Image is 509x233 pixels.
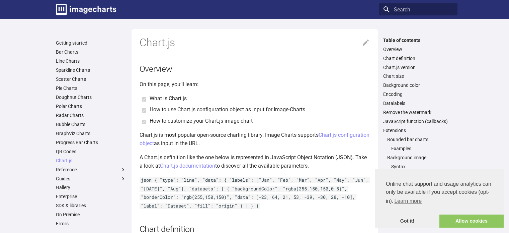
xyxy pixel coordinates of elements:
p: On this page, you’ll learn: [140,80,370,89]
a: QR Codes [56,149,126,155]
nav: Background image [387,164,453,179]
a: Chart.js documentation [160,163,215,169]
a: Chart definition [383,55,453,61]
a: Line Charts [56,58,126,64]
a: Chart.js [56,158,126,164]
a: Progress Bar Charts [56,139,126,145]
a: On Premise [56,212,126,218]
a: Encoding [383,91,453,97]
a: Background color [383,82,453,88]
a: learn more about cookies [393,196,423,206]
a: Enterprise [56,193,126,199]
li: How to use Chart.js configuration object as input for Image-Charts [150,105,370,114]
nav: Rounded bar charts [387,145,453,152]
a: Datalabels [383,100,453,106]
a: Getting started [56,40,126,46]
a: Examples [391,145,453,152]
div: cookieconsent [375,169,504,228]
a: Syntax [391,164,453,170]
a: Extensions [383,127,453,133]
input: Search [379,3,457,15]
span: Online chat support and usage analytics can only be available if you accept cookies (opt-in). [386,180,493,206]
a: Errors [56,221,126,227]
label: Table of contents [379,37,457,43]
a: Doughnut Charts [56,94,126,100]
a: Background image [387,155,453,161]
a: JavaScript function (callbacks) [383,118,453,124]
a: GraphViz Charts [56,130,126,136]
a: dismiss cookie message [375,215,439,228]
a: allow cookies [439,215,504,228]
a: Gallery [56,184,126,190]
a: Radar Charts [56,112,126,118]
a: Overview [383,46,453,52]
a: Image-Charts documentation [53,1,119,18]
a: Chart size [383,73,453,79]
a: Rounded bar charts [387,136,453,142]
label: Guides [56,176,126,182]
a: SDK & libraries [56,202,126,209]
p: A Chart.js definition like the one below is represented in JavaScript Object Notation (JSON). Tak... [140,153,370,170]
p: Chart.js is most popular open-source charting library. Image Charts supports as input in the URL. [140,131,370,148]
nav: Table of contents [379,37,457,179]
h2: Overview [140,63,370,75]
a: Bubble Charts [56,121,126,127]
label: Reference [56,167,126,173]
li: How to customize your Chart.js image chart [150,117,370,125]
a: Remove the watermark [383,109,453,115]
code: json { "type": "line", "data": { "labels": ["Jan", "Feb", "Mar", "Apr", "May", "Jun", "[DATE]", "... [140,177,370,209]
a: Sparkline Charts [56,67,126,73]
a: Pie Charts [56,85,126,91]
h1: Chart.js [140,36,370,50]
img: logo [56,4,116,15]
nav: Extensions [383,136,453,179]
a: Bar Charts [56,49,126,55]
a: Chart.js version [383,64,453,70]
li: What is Chart.js [150,94,370,103]
a: Polar Charts [56,103,126,109]
a: Scatter Charts [56,76,126,82]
